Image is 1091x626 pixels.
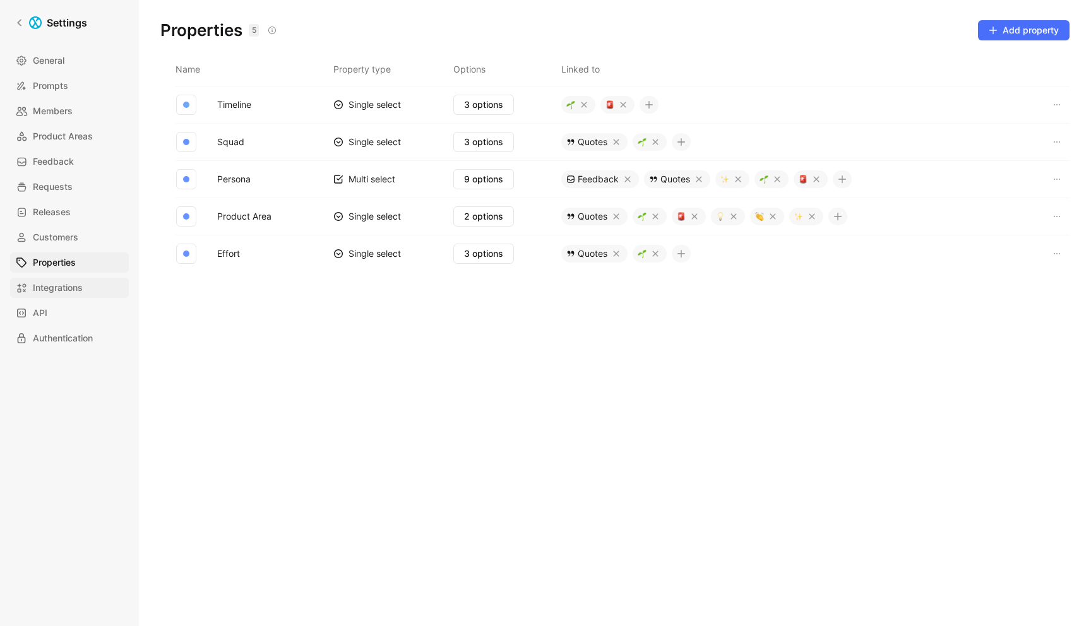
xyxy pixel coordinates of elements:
div: Quotes [561,133,628,151]
h1: Settings [47,15,87,30]
span: 9 options [464,172,503,187]
a: Product Areas [10,126,129,146]
span: Properties [33,255,76,270]
div: Single select [333,210,401,223]
span: Authentication [33,331,93,346]
button: Persona [212,171,256,187]
img: 🚨 [677,212,686,221]
img: 🚨 [605,100,614,109]
a: Authentication [10,328,129,348]
span: Integrations [33,280,83,295]
span: Feedback [33,154,74,169]
span: 3 options [464,246,503,261]
img: 🌱 [566,100,575,109]
div: Quotes [561,245,628,263]
span: Prompts [33,78,68,93]
span: Members [33,103,73,119]
img: 🌱 [638,212,647,221]
div: Quotes [644,170,710,188]
button: Effort [212,245,245,262]
span: Customers [33,230,78,245]
button: 3 options [453,132,514,152]
div: Single select [333,136,401,148]
span: Add property [989,23,1059,38]
button: 2 options [453,206,514,227]
button: Product Area [212,208,277,225]
button: Squad [212,134,249,150]
th: Name [176,56,333,86]
img: 💡 [716,212,725,221]
a: Properties [10,252,129,273]
div: Single select [333,247,401,260]
img: 👏 [755,212,764,221]
a: Requests [10,177,129,197]
th: Linked to [561,56,1049,86]
a: Members [10,101,129,121]
div: Quotes [561,208,628,225]
div: Multi select [333,173,395,186]
span: 2 options [464,209,503,224]
div: Single select [333,98,401,111]
span: General [33,53,64,68]
a: Settings [10,10,92,35]
span: Product Areas [33,129,93,144]
span: 3 options [464,134,503,150]
a: Prompts [10,76,129,96]
button: 3 options [453,244,514,264]
div: Feedback [561,170,639,188]
img: 🌱 [638,138,647,146]
h1: Properties [160,23,279,38]
span: API [33,305,47,321]
a: Releases [10,202,129,222]
button: Add property [978,20,1070,40]
button: Timeline [212,97,256,113]
img: 🌱 [638,249,647,258]
button: 9 options [453,169,514,189]
img: ✨ [720,175,729,184]
img: ✨ [794,212,803,221]
th: Property type [333,56,453,86]
a: Integrations [10,278,129,298]
div: 5 [249,24,259,37]
a: Customers [10,227,129,247]
button: 3 options [453,95,514,115]
img: 🚨 [799,175,808,184]
span: 3 options [464,97,503,112]
img: 🌱 [760,175,768,184]
a: Feedback [10,151,129,172]
span: Requests [33,179,73,194]
a: API [10,303,129,323]
th: Options [453,56,562,86]
a: General [10,50,129,71]
span: Releases [33,204,71,220]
